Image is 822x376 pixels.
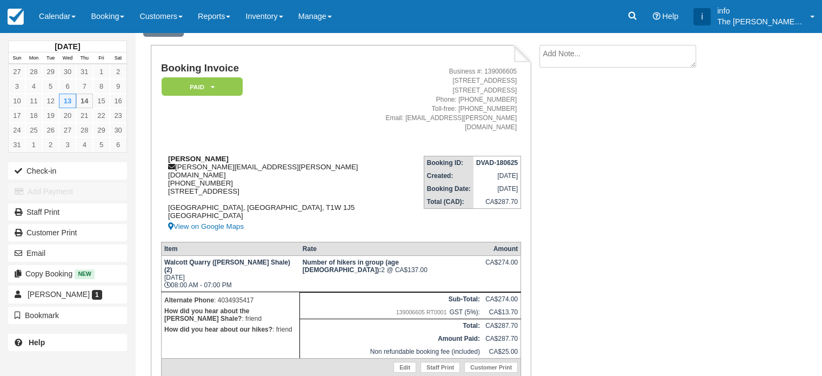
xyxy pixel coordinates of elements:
address: Business #: 139006605 [STREET_ADDRESS] [STREET_ADDRESS] Phone: [PHONE_NUMBER] Toll-free: [PHONE_N... [366,67,517,132]
em: Paid [162,77,243,96]
a: View on Google Maps [168,220,362,233]
strong: DVAD-180625 [476,159,518,167]
a: 5 [42,79,59,94]
th: Thu [76,52,93,64]
td: CA$287.70 [483,332,521,345]
a: 1 [93,64,110,79]
p: info [717,5,804,16]
a: 27 [59,123,76,137]
span: 139006605 RT0001 [393,306,450,318]
a: Customer Print [8,224,127,241]
th: Booking ID: [424,156,473,170]
button: Check-in [8,162,127,180]
a: 1 [25,137,42,152]
a: 28 [25,64,42,79]
button: Email [8,245,127,262]
a: Staff Print [8,203,127,221]
th: Mon [25,52,42,64]
a: 21 [76,108,93,123]
div: [PERSON_NAME][EMAIL_ADDRESS][PERSON_NAME][DOMAIN_NAME] [PHONE_NUMBER] [STREET_ADDRESS] [GEOGRAPHI... [161,155,362,233]
th: Booking Date: [424,182,473,195]
a: Paid [161,77,239,97]
i: Help [652,12,660,20]
th: Sat [110,52,126,64]
a: 5 [93,137,110,152]
a: 30 [59,64,76,79]
a: 28 [76,123,93,137]
th: Amount Paid: [300,332,483,345]
strong: How did you hear about the [PERSON_NAME] Shale? [164,307,249,322]
a: 6 [59,79,76,94]
a: 25 [25,123,42,137]
a: 22 [93,108,110,123]
a: 31 [76,64,93,79]
a: 23 [110,108,126,123]
a: 17 [9,108,25,123]
strong: Alternate Phone [164,296,214,304]
td: CA$13.70 [483,306,521,319]
th: Item [161,242,299,255]
a: 3 [59,137,76,152]
button: Copy Booking New [8,265,127,282]
strong: [DATE] [55,42,80,51]
th: Wed [59,52,76,64]
td: CA$287.70 [483,319,521,332]
a: 4 [25,79,42,94]
td: [DATE] [473,182,521,195]
button: Bookmark [8,307,127,324]
a: 2 [110,64,126,79]
a: 15 [93,94,110,108]
a: 7 [76,79,93,94]
span: Help [662,12,678,21]
a: Edit [393,362,416,373]
a: 10 [9,94,25,108]
th: Fri [93,52,110,64]
a: 8 [93,79,110,94]
div: i [693,8,711,25]
a: 18 [25,108,42,123]
td: 2 @ CA$137.00 [300,255,483,292]
td: CA$274.00 [483,292,521,306]
a: 26 [42,123,59,137]
a: 20 [59,108,76,123]
th: Amount [483,242,521,255]
p: : friend [164,306,297,324]
td: Non refundable booking fee (included) [300,345,483,359]
a: 11 [25,94,42,108]
td: CA$287.70 [473,195,521,209]
strong: How did you hear about our hikes? [164,326,272,333]
p: : friend [164,324,297,335]
a: 27 [9,64,25,79]
td: [DATE] [473,169,521,182]
b: Help [29,338,45,347]
a: 31 [9,137,25,152]
a: 12 [42,94,59,108]
a: Help [8,334,127,351]
span: New [75,269,95,279]
strong: Walcott Quarry ([PERSON_NAME] Shale) (2) [164,259,290,274]
a: 2 [42,137,59,152]
a: 16 [110,94,126,108]
h1: Booking Invoice [161,63,362,74]
td: [DATE] 08:00 AM - 07:00 PM [161,255,299,292]
th: Total: [300,319,483,332]
span: [PERSON_NAME] [28,290,90,299]
th: Sub-Total: [300,292,483,306]
th: Tue [42,52,59,64]
td: CA$25.00 [483,345,521,359]
button: Add Payment [8,183,127,200]
a: 13 [59,94,76,108]
a: 29 [93,123,110,137]
a: 19 [42,108,59,123]
p: The [PERSON_NAME] Shale Geoscience Foundation [717,16,804,27]
a: Staff Print [420,362,460,373]
a: 30 [110,123,126,137]
a: Customer Print [464,362,518,373]
a: 9 [110,79,126,94]
strong: [PERSON_NAME] [168,155,229,163]
a: 6 [110,137,126,152]
th: Sun [9,52,25,64]
a: 24 [9,123,25,137]
a: 4 [76,137,93,152]
span: 1 [92,290,102,300]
